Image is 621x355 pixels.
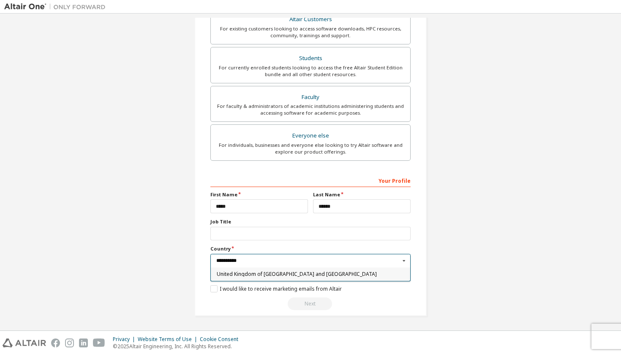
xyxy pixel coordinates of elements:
[210,173,411,187] div: Your Profile
[113,343,243,350] p: © 2025 Altair Engineering, Inc. All Rights Reserved.
[216,14,405,25] div: Altair Customers
[138,336,200,343] div: Website Terms of Use
[216,64,405,78] div: For currently enrolled students looking to access the free Altair Student Edition bundle and all ...
[216,103,405,116] div: For faculty & administrators of academic institutions administering students and accessing softwa...
[216,130,405,142] div: Everyone else
[200,336,243,343] div: Cookie Consent
[113,336,138,343] div: Privacy
[210,245,411,252] label: Country
[217,272,405,277] span: United Kingdom of [GEOGRAPHIC_DATA] and [GEOGRAPHIC_DATA]
[210,285,342,292] label: I would like to receive marketing emails from Altair
[79,338,88,347] img: linkedin.svg
[216,142,405,155] div: For individuals, businesses and everyone else looking to try Altair software and explore our prod...
[3,338,46,347] img: altair_logo.svg
[51,338,60,347] img: facebook.svg
[216,25,405,39] div: For existing customers looking to access software downloads, HPC resources, community, trainings ...
[4,3,110,11] img: Altair One
[216,52,405,64] div: Students
[210,218,411,225] label: Job Title
[210,191,308,198] label: First Name
[93,338,105,347] img: youtube.svg
[210,297,411,310] div: Read and acccept EULA to continue
[313,191,411,198] label: Last Name
[216,91,405,103] div: Faculty
[65,338,74,347] img: instagram.svg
